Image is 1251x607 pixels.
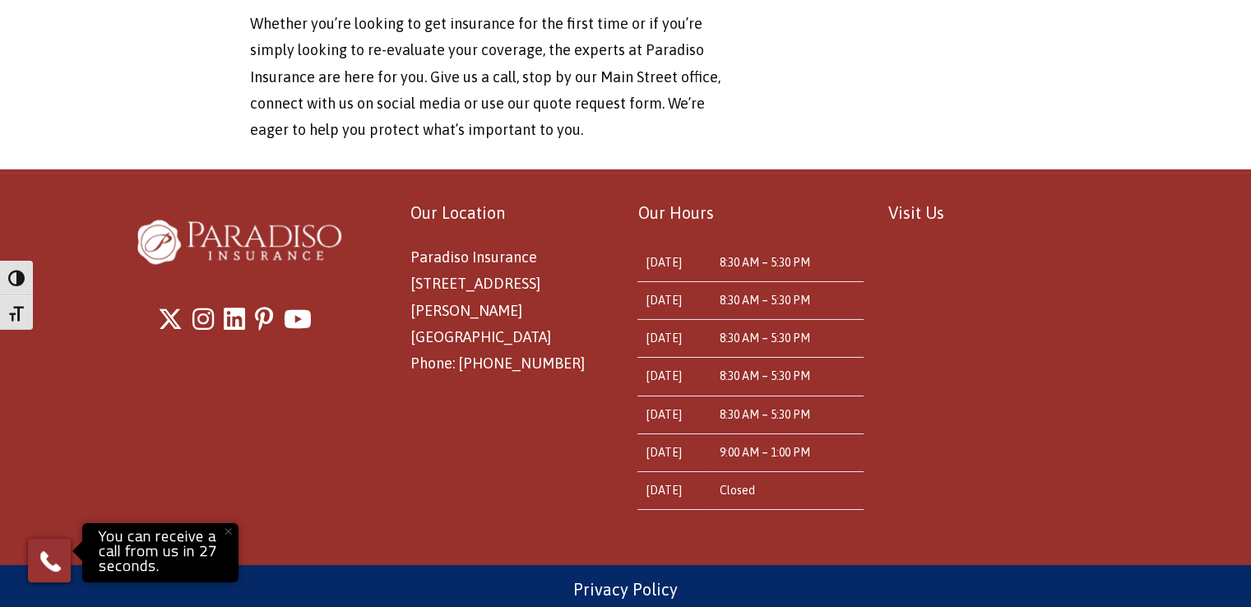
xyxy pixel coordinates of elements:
[637,244,711,282] td: [DATE]
[720,369,810,382] time: 8:30 AM – 5:30 PM
[637,198,863,228] p: Our Hours
[720,294,810,307] time: 8:30 AM – 5:30 PM
[637,320,711,358] td: [DATE]
[720,446,810,459] time: 9:00 AM – 1:00 PM
[888,198,1114,228] p: Visit Us
[637,433,711,471] td: [DATE]
[720,331,810,345] time: 8:30 AM – 5:30 PM
[158,297,183,341] a: X
[637,358,711,396] td: [DATE]
[637,471,711,509] td: [DATE]
[284,297,312,341] a: Youtube
[720,256,810,269] time: 8:30 AM – 5:30 PM
[410,248,585,373] span: Paradiso Insurance [STREET_ADDRESS] [PERSON_NAME][GEOGRAPHIC_DATA] Phone: [PHONE_NUMBER]
[637,281,711,319] td: [DATE]
[720,408,810,421] time: 8:30 AM – 5:30 PM
[637,396,711,433] td: [DATE]
[888,244,1114,475] iframe: Paradiso Insurance Location
[192,297,214,341] a: Instagram
[573,580,678,599] a: Privacy Policy
[86,527,234,578] p: You can receive a call from us in 27 seconds.
[410,198,614,228] p: Our Location
[255,297,274,341] a: Pinterest
[711,471,864,509] td: Closed
[224,297,245,341] a: LinkedIn
[250,11,742,144] p: Whether you’re looking to get insurance for the first time or if you’re simply looking to re-eval...
[37,548,63,574] img: Phone icon
[210,513,246,549] button: Close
